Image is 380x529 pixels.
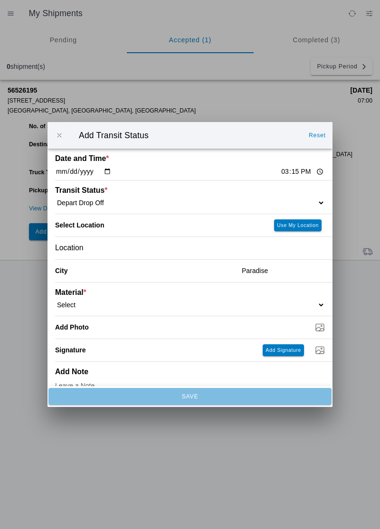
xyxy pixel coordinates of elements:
ion-label: City [55,267,234,274]
ion-label: Transit Status [55,186,257,195]
span: Location [55,244,84,252]
ion-button: Add Signature [263,344,304,356]
ion-label: Date and Time [55,154,257,163]
label: Select Location [55,221,104,229]
label: Signature [55,346,86,354]
ion-title: Add Transit Status [69,131,304,141]
ion-button: Use My Location [274,219,322,231]
ion-button: Reset [305,128,330,143]
ion-label: Material [55,288,257,297]
ion-label: Add Note [55,368,257,376]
